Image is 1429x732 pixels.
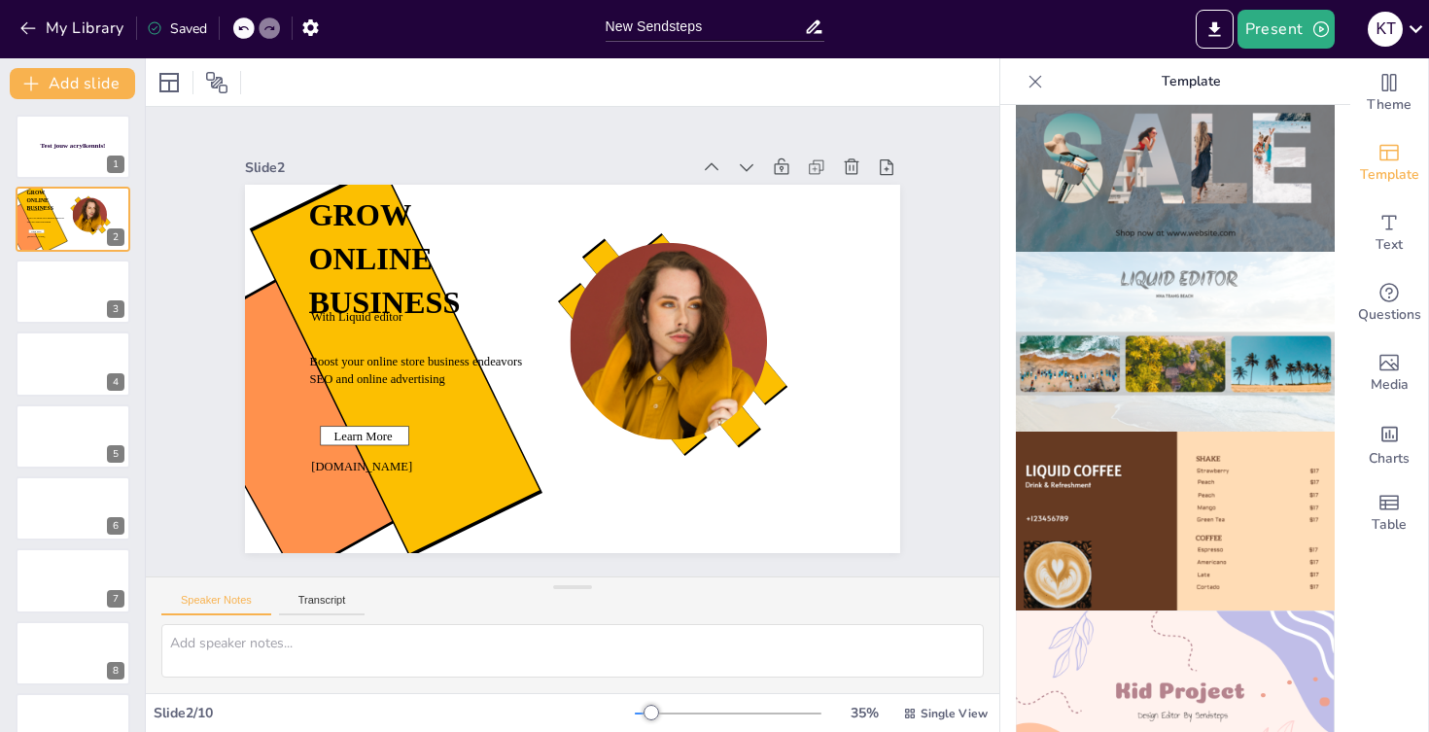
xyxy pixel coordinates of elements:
div: 5 [107,445,124,463]
div: Saved [147,19,207,38]
span: With Liquid editor [27,209,44,211]
button: Export to PowerPoint [1196,10,1234,49]
span: Table [1372,514,1407,536]
span: [DOMAIN_NAME] [27,235,45,237]
div: 7 [107,590,124,608]
div: Add a table [1350,478,1428,548]
span: Learn More [334,430,393,443]
div: Slide 2 [245,158,690,177]
div: 35 % [841,704,888,722]
div: 4 [16,331,130,396]
div: 8 [107,662,124,680]
p: Template [1051,58,1331,105]
span: Text [1376,234,1403,256]
span: With Liquid editor [311,309,402,323]
div: Add text boxes [1350,198,1428,268]
div: 6 [16,476,130,540]
img: thumb-6.png [1016,72,1335,252]
div: 4 [107,373,124,391]
div: Add images, graphics, shapes or video [1350,338,1428,408]
div: 5 [16,404,130,469]
div: 7 [16,548,130,612]
img: thumb-8.png [1016,432,1335,611]
div: 6 [107,517,124,535]
span: [DOMAIN_NAME] [311,460,412,473]
span: Position [205,71,228,94]
button: Present [1237,10,1335,49]
button: Add slide [10,68,135,99]
span: GROW ONLINE BUSINESS [26,190,52,211]
div: 2 [16,187,130,251]
div: Change the overall theme [1350,58,1428,128]
div: K T [1368,12,1403,47]
div: 3 [107,300,124,318]
button: Transcript [279,594,366,615]
span: Charts [1369,448,1410,470]
span: Test jouw acrylkennis! [41,142,106,150]
div: Add charts and graphs [1350,408,1428,478]
span: GROW ONLINE BUSINESS [309,197,461,320]
div: 3 [16,260,130,324]
span: Theme [1367,94,1412,116]
div: Slide 2 / 10 [154,704,635,722]
div: 8 [16,621,130,685]
div: 1 [107,156,124,173]
div: Get real-time input from your audience [1350,268,1428,338]
div: 1 [16,115,130,179]
span: Boost your online store business endeavors SEO and online advertising [27,217,64,223]
input: Insert title [606,13,804,41]
button: My Library [15,13,132,44]
span: Questions [1358,304,1421,326]
img: thumb-7.png [1016,252,1335,432]
div: Add ready made slides [1350,128,1428,198]
div: Layout [154,67,185,98]
button: Speaker Notes [161,594,271,615]
button: K T [1368,10,1403,49]
span: Single View [921,706,988,721]
span: Learn More [31,229,42,231]
span: Boost your online store business endeavors SEO and online advertising [310,355,523,386]
span: Media [1371,374,1409,396]
div: 2 [107,228,124,246]
span: Template [1360,164,1419,186]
